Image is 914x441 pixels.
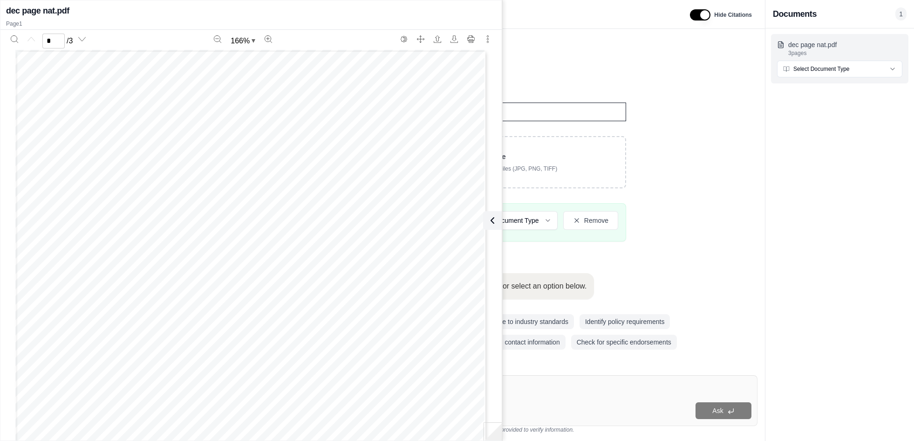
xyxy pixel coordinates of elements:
[413,32,428,47] button: Full screen
[261,32,276,47] button: Zoom in
[484,335,565,350] button: Find contact information
[67,35,73,47] span: / 3
[788,40,902,49] p: dec page nat.pdf
[24,32,39,47] button: Previous page
[563,211,618,230] button: Remove
[227,34,259,48] button: Zoom document
[6,4,69,17] h2: dec page nat.pdf
[895,7,907,21] span: 1
[6,20,496,28] p: Page 1
[714,11,752,19] span: Hide Citations
[788,49,902,57] p: 3 pages
[571,335,677,350] button: Check for specific endorsements
[276,426,757,434] div: *Use references provided to verify information.
[210,32,225,47] button: Zoom out
[447,32,462,47] button: Download
[75,32,89,47] button: Next page
[696,402,751,419] button: Ask
[396,32,411,47] button: Switch to the dark theme
[712,407,723,414] span: Ask
[464,32,478,47] button: Print
[580,314,670,329] button: Identify policy requirements
[445,314,574,329] button: Compare coverage to industry standards
[480,32,495,47] button: More actions
[773,7,817,21] h3: Documents
[231,35,250,47] span: 166 %
[42,34,65,48] input: Enter a page number
[7,32,22,47] button: Search
[430,32,445,47] button: Open file
[777,40,902,57] button: dec page nat.pdf3pages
